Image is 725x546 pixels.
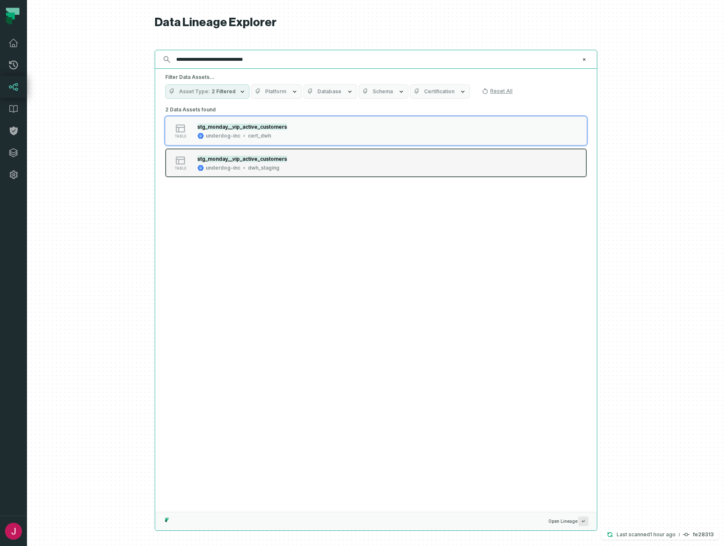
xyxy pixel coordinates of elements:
mark: stg_monday__vip_active_customers [197,124,287,130]
div: Suggestions [155,104,597,512]
span: Press ↵ to add a new Data Asset to the graph [578,516,588,526]
button: tableunderdog-incdwh_staging [165,149,587,177]
span: Open Lineage [548,516,588,526]
button: Reset All [478,84,516,98]
h5: Filter Data Assets... [165,74,587,81]
span: table [175,134,186,138]
span: Schema [373,88,393,95]
button: Schema [359,84,408,99]
div: underdog-inc [206,165,240,171]
button: Database [303,84,357,99]
span: Asset Type [179,88,210,95]
p: Last scanned [617,530,676,539]
relative-time: Aug 12, 2025, 11:36 AM EDT [650,531,676,538]
button: tableunderdog-inccert_dwh [165,116,587,145]
button: Clear search query [580,55,588,64]
span: 2 Filtered [212,88,236,95]
span: Certification [424,88,454,95]
mark: stg_monday__vip_active_customers [197,156,287,162]
span: table [175,166,186,170]
button: Asset Type2 Filtered [165,84,250,99]
div: dwh_staging [248,165,279,171]
h1: Data Lineage Explorer [155,15,597,30]
button: Certification [410,84,470,99]
h4: fe28313 [693,532,714,537]
span: Platform [265,88,286,95]
button: Platform [251,84,302,99]
img: avatar of James Kim [5,523,22,540]
div: cert_dwh [248,132,271,139]
span: Database [317,88,341,95]
div: underdog-inc [206,132,240,139]
button: Last scanned[DATE] 11:36:28 AMfe28313 [601,530,719,540]
div: 2 Data Assets found [165,104,587,188]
